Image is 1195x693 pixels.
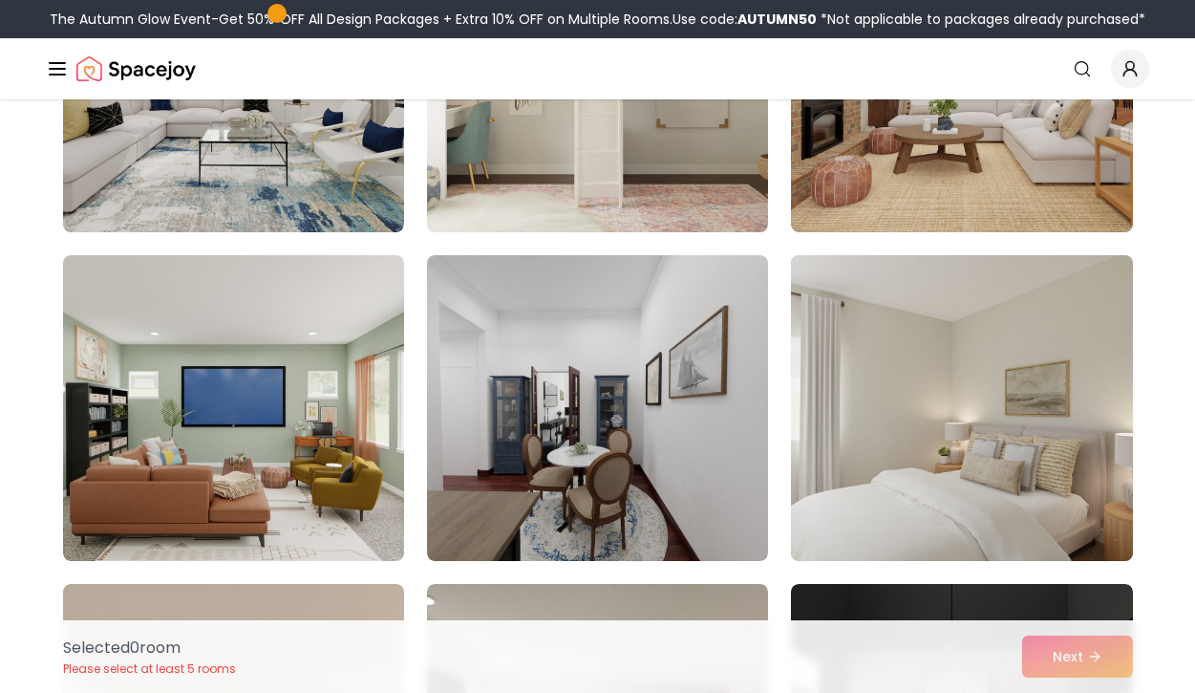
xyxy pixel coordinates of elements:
div: The Autumn Glow Event-Get 50% OFF All Design Packages + Extra 10% OFF on Multiple Rooms. [50,10,1145,29]
img: Spacejoy Logo [76,50,196,88]
span: *Not applicable to packages already purchased* [817,10,1145,29]
a: Spacejoy [76,50,196,88]
nav: Global [46,38,1149,99]
p: Please select at least 5 rooms [63,661,236,677]
span: Use code: [672,10,817,29]
img: Room room-19 [63,255,404,561]
p: Selected 0 room [63,637,236,660]
img: Room room-20 [427,255,768,561]
img: Room room-21 [782,248,1141,569]
b: AUTUMN50 [737,10,817,29]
